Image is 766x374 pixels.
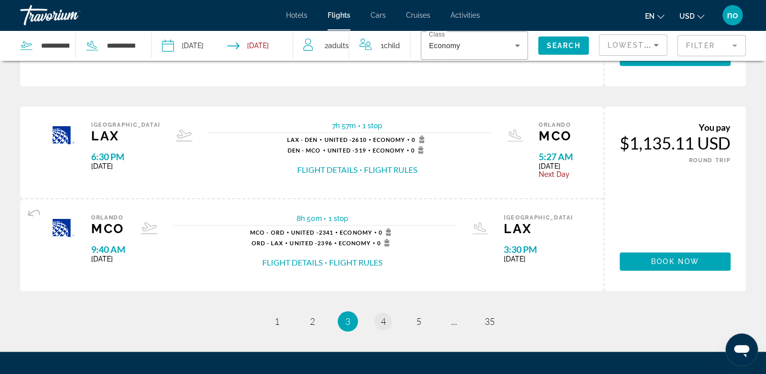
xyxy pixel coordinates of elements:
[651,257,699,266] span: Book now
[538,36,589,55] button: Search
[339,240,371,246] span: Economy
[620,122,731,133] div: You pay
[328,214,348,222] span: 1 stop
[252,240,284,246] span: ORD - LAX
[290,240,332,246] span: 2396
[324,136,366,143] span: 2610
[345,316,350,327] span: 3
[539,162,573,170] span: [DATE]
[504,221,573,236] span: LAX
[412,135,427,143] span: 0
[679,12,695,20] span: USD
[328,147,355,154] span: United -
[296,214,321,222] span: 8h 50m
[373,147,405,154] span: Economy
[287,136,318,143] span: LAX - DEN
[689,157,731,164] span: ROUND TRIP
[539,128,573,143] span: MCO
[328,42,349,50] span: Adults
[411,146,427,154] span: 0
[429,42,460,50] span: Economy
[451,316,457,327] span: ...
[274,316,279,327] span: 1
[310,316,315,327] span: 2
[328,11,350,19] a: Flights
[91,128,160,143] span: LAX
[645,9,664,23] button: Change language
[539,122,573,128] span: Orlando
[645,12,655,20] span: en
[677,34,746,57] button: Filter
[325,39,349,53] span: 2
[504,255,573,263] span: [DATE]
[291,229,319,236] span: United -
[324,136,352,143] span: United -
[227,30,269,61] button: Return date: Nov 26, 2025
[546,42,581,50] span: Search
[250,229,285,236] span: MCO - ORD
[91,244,126,255] span: 9:40 AM
[377,239,393,247] span: 0
[384,42,400,50] span: Child
[727,10,738,20] span: no
[485,316,495,327] span: 35
[539,151,573,162] span: 5:27 AM
[406,11,430,19] a: Cruises
[91,122,160,128] span: [GEOGRAPHIC_DATA]
[286,11,307,19] a: Hotels
[679,9,704,23] button: Change currency
[91,151,160,162] span: 6:30 PM
[290,240,317,246] span: United -
[328,147,366,154] span: 519
[381,316,386,327] span: 4
[620,252,731,271] button: Book now
[373,136,406,143] span: Economy
[162,30,204,61] button: Depart date: Nov 23, 2025
[362,122,382,130] span: 1 stop
[91,255,126,263] span: [DATE]
[429,31,445,38] mat-label: Class
[364,164,417,175] button: Flight Rules
[329,257,382,268] button: Flight Rules
[620,133,731,153] div: $1,135.11 USD
[416,316,421,327] span: 5
[20,2,122,28] a: Travorium
[288,147,321,154] span: DEN - MCO
[379,228,394,236] span: 0
[504,244,573,255] span: 3:30 PM
[291,229,333,236] span: 2341
[504,214,573,221] span: [GEOGRAPHIC_DATA]
[381,39,400,53] span: 1
[91,221,126,236] span: MCO
[371,11,386,19] a: Cars
[91,162,160,170] span: [DATE]
[297,164,357,175] button: Flight Details
[451,11,480,19] a: Activities
[293,30,410,61] button: Travelers: 2 adults, 1 child
[20,311,746,331] nav: Pagination
[608,39,659,51] mat-select: Sort by
[620,48,731,66] button: Book now
[725,333,758,366] iframe: Button to launch messaging window
[608,41,672,49] span: Lowest Price
[332,122,356,130] span: 7h 57m
[91,214,126,221] span: Orlando
[539,170,573,178] span: Next Day
[262,257,322,268] button: Flight Details
[340,229,372,236] span: Economy
[719,5,746,26] button: User Menu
